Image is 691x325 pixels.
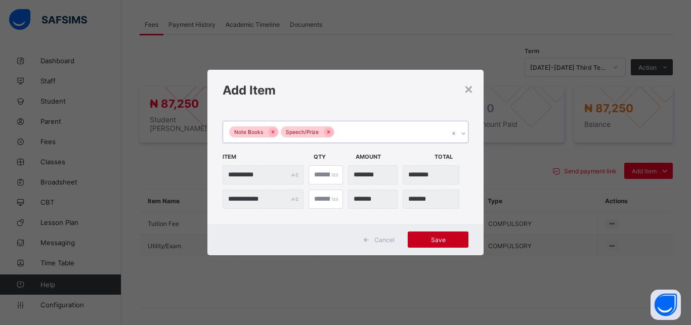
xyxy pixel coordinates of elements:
button: Open asap [651,290,681,320]
div: Speech/Prize [281,126,324,138]
span: Cancel [374,236,395,244]
h1: Add Item [223,83,468,98]
span: Item [223,148,309,165]
span: Qty [314,148,351,165]
span: Total [435,148,471,165]
span: Save [415,236,461,244]
span: Amount [356,148,429,165]
div: × [464,80,473,97]
div: Note Books [229,126,268,138]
